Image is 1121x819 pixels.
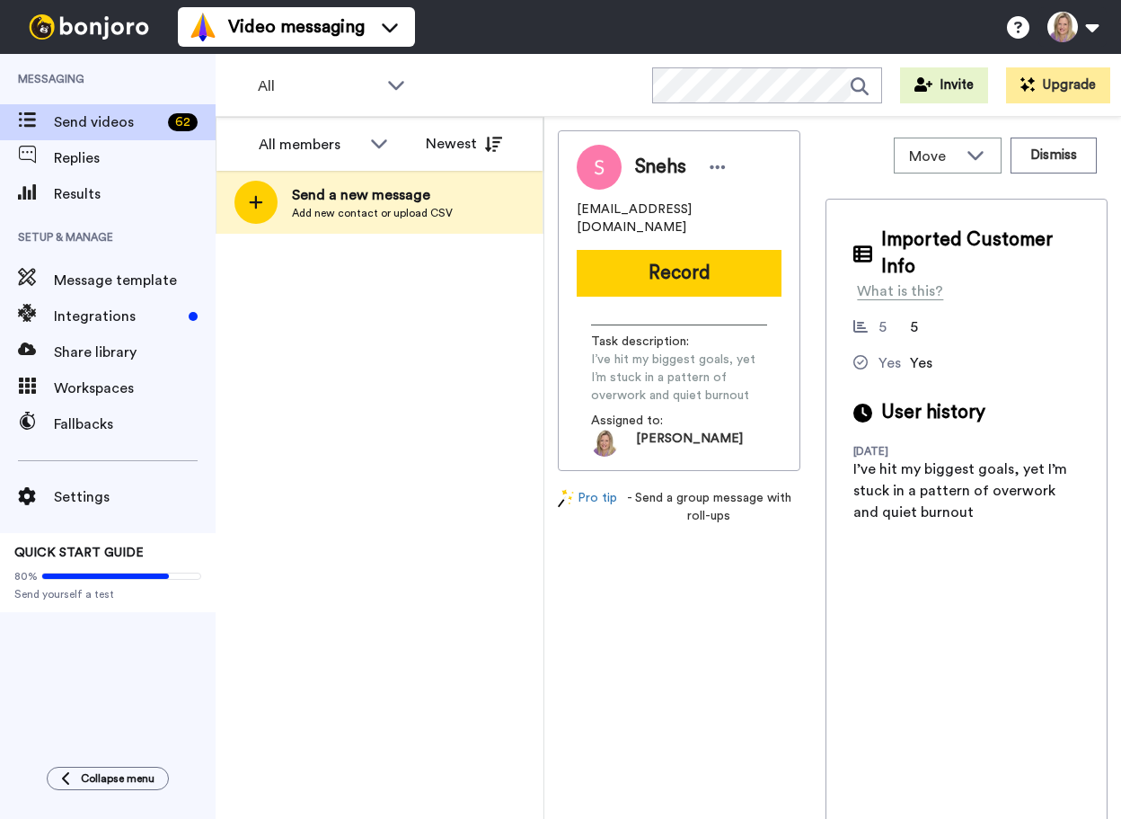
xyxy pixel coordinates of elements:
[1006,67,1110,103] button: Upgrade
[558,489,574,508] img: magic-wand.svg
[577,200,781,236] span: [EMAIL_ADDRESS][DOMAIN_NAME]
[910,356,932,370] span: Yes
[14,587,201,601] span: Send yourself a test
[14,547,144,559] span: QUICK START GUIDE
[591,333,717,351] span: Task description :
[558,489,800,525] div: - Send a group message with roll-ups
[577,250,781,297] button: Record
[881,399,985,426] span: User history
[168,113,198,131] div: 62
[591,430,618,457] img: ACg8ocLO4NyZJ5GsTrqtSRhgkSKJwJHFEMZ5gbhCXU2QNYIwkSVc74ud=s96-c
[54,342,216,363] span: Share library
[54,378,216,399] span: Workspaces
[881,227,1080,280] span: Imported Customer Info
[189,13,217,41] img: vm-color.svg
[14,569,38,583] span: 80%
[54,183,216,205] span: Results
[54,486,216,508] span: Settings
[292,184,453,206] span: Send a new message
[228,14,365,40] span: Video messaging
[635,154,686,181] span: Snehs
[1011,138,1097,174] button: Dismiss
[558,489,617,525] a: Pro tip
[54,147,216,169] span: Replies
[54,306,181,327] span: Integrations
[412,126,516,162] button: Newest
[909,146,958,167] span: Move
[878,352,901,374] div: Yes
[54,414,216,435] span: Fallbacks
[853,444,970,458] div: [DATE]
[591,351,767,405] span: I’ve hit my biggest goals, yet I’m stuck in a pattern of overwork and quiet burnout
[878,316,887,338] div: 5
[900,67,988,103] button: Invite
[292,206,453,220] span: Add new contact or upload CSV
[54,111,161,133] span: Send videos
[910,320,918,334] span: 5
[81,771,154,786] span: Collapse menu
[259,134,361,156] div: All members
[258,76,378,97] span: All
[853,458,1080,523] div: I’ve hit my biggest goals, yet I’m stuck in a pattern of overwork and quiet burnout
[857,280,943,302] div: What is this?
[54,270,216,291] span: Message template
[577,145,622,190] img: Image of Snehs
[47,767,169,790] button: Collapse menu
[636,430,743,457] span: [PERSON_NAME]
[591,412,717,430] span: Assigned to:
[22,14,156,40] img: bj-logo-header-white.svg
